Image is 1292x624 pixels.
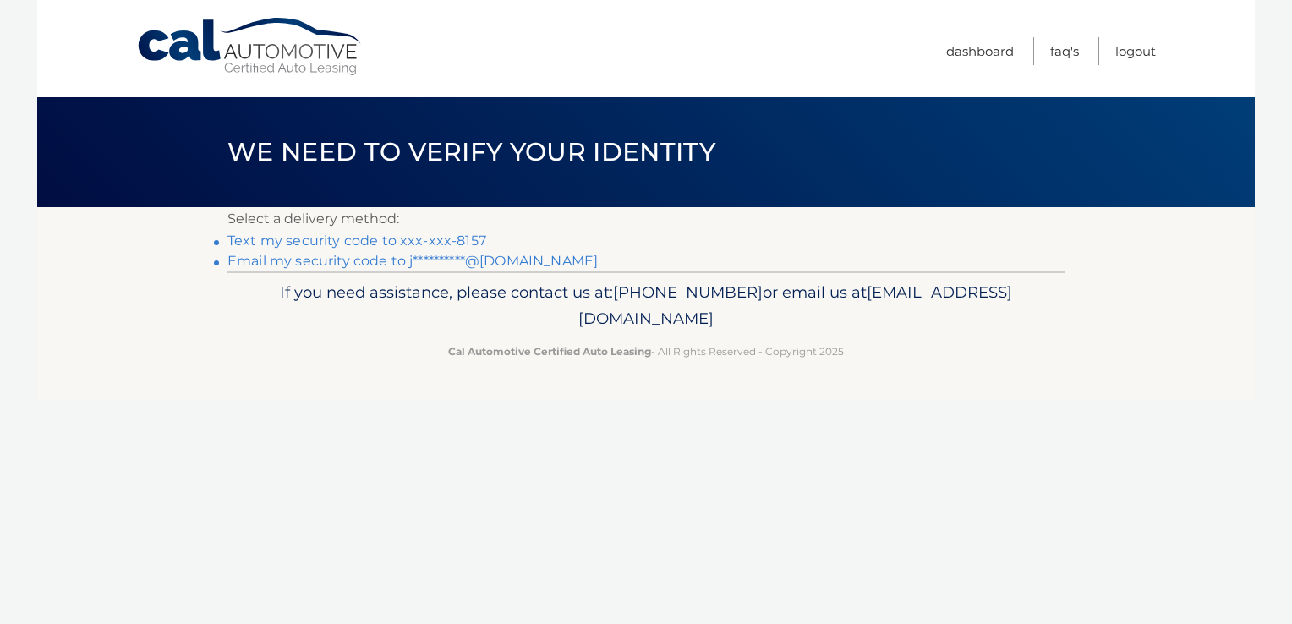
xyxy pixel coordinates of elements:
[227,233,486,249] a: Text my security code to xxx-xxx-8157
[1115,37,1156,65] a: Logout
[946,37,1014,65] a: Dashboard
[227,136,715,167] span: We need to verify your identity
[448,345,651,358] strong: Cal Automotive Certified Auto Leasing
[227,207,1065,231] p: Select a delivery method:
[136,17,364,77] a: Cal Automotive
[613,282,763,302] span: [PHONE_NUMBER]
[1050,37,1079,65] a: FAQ's
[238,279,1054,333] p: If you need assistance, please contact us at: or email us at
[227,253,598,269] a: Email my security code to j**********@[DOMAIN_NAME]
[238,342,1054,360] p: - All Rights Reserved - Copyright 2025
